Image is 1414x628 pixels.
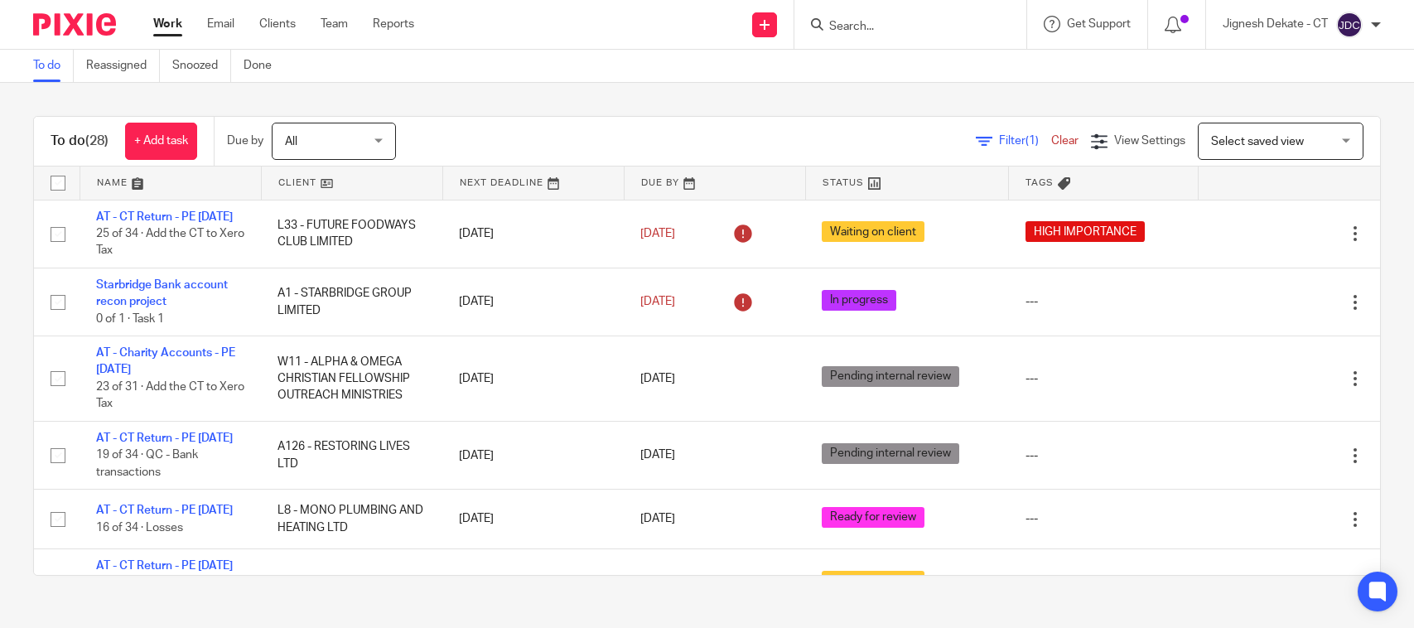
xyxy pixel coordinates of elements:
a: Clients [259,16,296,32]
a: Starbridge Bank account recon project [96,279,228,307]
div: --- [1026,510,1182,527]
span: [DATE] [640,450,675,461]
a: Reports [373,16,414,32]
span: Get Support [1067,18,1131,30]
p: Due by [227,133,263,149]
span: Tags [1026,178,1054,187]
a: AT - CT Return - PE [DATE] [96,211,233,223]
td: [DATE] [442,268,624,336]
img: Pixie [33,13,116,36]
a: Reassigned [86,50,160,82]
span: In progress [822,290,896,311]
td: W11 - ALPHA & OMEGA CHRISTIAN FELLOWSHIP OUTREACH MINISTRIES [261,336,442,422]
div: --- [1026,293,1182,310]
span: HIGH IMPORTANCE [1026,221,1145,242]
div: --- [1026,447,1182,464]
span: Pending internal review [822,366,959,387]
span: (28) [85,134,109,147]
p: Jignesh Dekate - CT [1223,16,1328,32]
td: F16 - TYRAH 29 LTD [261,548,442,616]
td: L8 - MONO PLUMBING AND HEATING LTD [261,490,442,548]
img: svg%3E [1336,12,1363,38]
span: Ready for review [822,507,924,528]
span: [DATE] [640,228,675,239]
a: AT - Charity Accounts - PE [DATE] [96,347,235,375]
input: Search [828,20,977,35]
span: View Settings [1114,135,1185,147]
div: --- [1026,370,1182,387]
td: A1 - STARBRIDGE GROUP LIMITED [261,268,442,336]
span: Waiting on client [822,221,924,242]
span: All [285,136,297,147]
span: Waiting on client [822,571,924,592]
td: [DATE] [442,336,624,422]
a: + Add task [125,123,197,160]
a: Clear [1051,135,1079,147]
a: AT - CT Return - PE [DATE] [96,560,233,572]
span: Pending internal review [822,443,959,464]
td: [DATE] [442,490,624,548]
a: Work [153,16,182,32]
span: [DATE] [640,296,675,307]
a: Snoozed [172,50,231,82]
div: --- [1026,574,1182,591]
td: [DATE] [442,200,624,268]
span: 25 of 34 · Add the CT to Xero Tax [96,228,244,257]
span: Select saved view [1211,136,1304,147]
a: AT - CT Return - PE [DATE] [96,432,233,444]
span: 16 of 34 · Losses [96,522,183,534]
td: [DATE] [442,548,624,616]
span: [DATE] [640,514,675,525]
td: A126 - RESTORING LIVES LTD [261,421,442,489]
h1: To do [51,133,109,150]
span: 19 of 34 · QC - Bank transactions [96,450,198,479]
a: Email [207,16,234,32]
span: Filter [999,135,1051,147]
a: Done [244,50,284,82]
a: Team [321,16,348,32]
span: [DATE] [640,373,675,384]
a: To do [33,50,74,82]
td: L33 - FUTURE FOODWAYS CLUB LIMITED [261,200,442,268]
span: (1) [1026,135,1039,147]
span: 23 of 31 · Add the CT to Xero Tax [96,381,244,410]
td: [DATE] [442,421,624,489]
a: AT - CT Return - PE [DATE] [96,505,233,516]
span: 0 of 1 · Task 1 [96,313,164,325]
